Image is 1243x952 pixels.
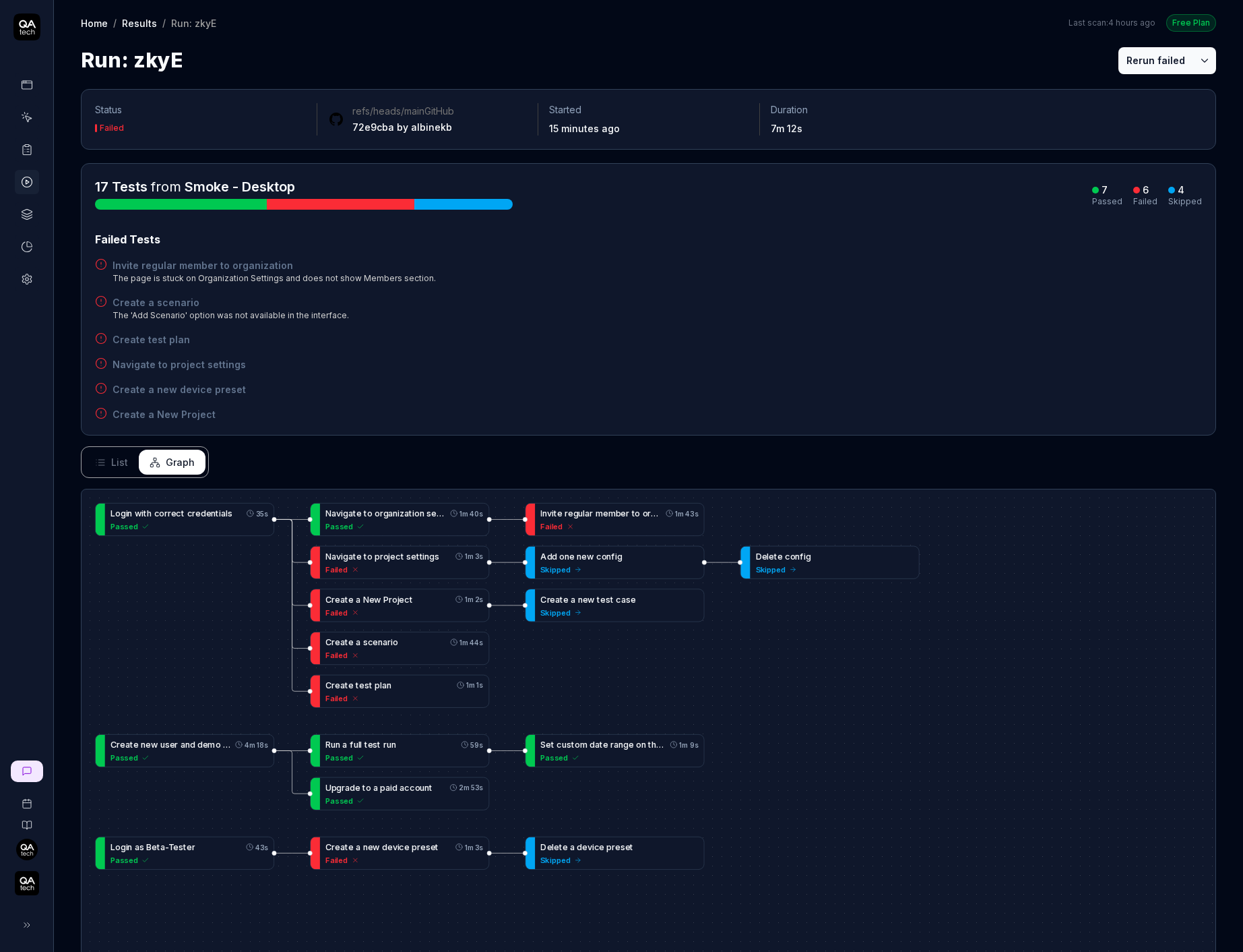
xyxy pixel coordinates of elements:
[113,295,349,309] a: Create a scenario
[310,734,489,767] div: Runafulltestrun59sPassed
[547,508,552,518] span: v
[557,508,563,518] span: e
[393,508,397,518] span: n
[110,520,138,532] span: Passed
[363,594,369,604] span: N
[373,637,378,647] span: e
[81,16,108,30] a: Home
[359,680,364,690] span: e
[397,508,400,518] span: i
[331,637,335,647] span: r
[777,552,783,562] span: e
[387,680,391,690] span: n
[325,564,348,575] span: Failed
[203,740,208,750] span: e
[126,508,128,518] span: i
[117,740,120,750] span: r
[377,740,381,750] span: t
[146,740,151,750] span: e
[113,258,436,272] h4: Invite regular member to organization
[113,407,216,421] a: Create a New Project
[525,589,704,622] div: CreateanewtestcaseSkipped
[310,503,489,536] div: Navigatetoorganizationsettin1m 40sPassed
[356,680,359,690] span: t
[122,16,157,30] a: Results
[400,508,404,518] span: z
[547,594,550,604] span: r
[325,552,331,562] span: N
[325,637,331,647] span: C
[310,546,489,579] a: Navigatetoprojectsettings1m 3sFailed
[375,508,380,518] span: o
[364,508,367,518] span: t
[569,552,575,562] span: e
[95,503,274,536] div: Loginwithcorrectcredentials35sPassed
[587,552,594,562] span: w
[525,546,704,579] a: AddonenewconfigSkipped
[336,552,341,562] span: v
[383,740,387,750] span: r
[612,552,616,562] span: f
[345,637,348,647] span: t
[400,594,405,604] span: e
[368,637,373,647] span: c
[589,508,593,518] span: r
[388,552,390,562] span: j
[626,594,631,604] span: s
[443,508,445,518] span: i
[423,552,425,562] span: i
[353,552,356,562] span: t
[325,692,348,704] span: Failed
[541,564,571,575] span: Skipped
[656,508,661,518] span: a
[621,508,627,518] span: e
[127,508,132,518] span: n
[632,508,635,518] span: t
[541,594,547,604] span: C
[190,740,195,750] span: d
[420,552,423,562] span: t
[603,508,608,518] span: e
[340,637,345,647] span: a
[354,740,358,750] span: u
[542,508,547,518] span: n
[185,740,190,750] span: n
[375,552,380,562] span: p
[412,508,414,518] span: i
[560,594,563,604] span: t
[110,740,117,750] span: C
[340,680,345,690] span: a
[135,508,142,518] span: w
[804,552,806,562] span: i
[181,508,185,518] span: t
[380,680,382,690] span: l
[343,740,348,750] span: a
[335,594,340,604] span: e
[310,632,489,665] div: Createascenario1m 44sFailed
[226,508,228,518] span: l
[565,508,568,518] span: r
[568,508,573,518] span: e
[390,552,395,562] span: e
[1166,13,1216,32] button: Free Plan
[578,594,583,604] span: n
[466,680,483,690] time: 1m 1s
[325,508,331,518] span: N
[565,552,569,562] span: n
[348,637,354,647] span: e
[187,508,193,518] span: c
[113,357,246,371] a: Navigate to project settings
[378,637,383,647] span: n
[369,594,375,604] span: e
[552,552,557,562] span: d
[343,508,348,518] span: g
[806,552,811,562] span: g
[168,508,171,518] span: r
[769,552,774,562] span: e
[1069,17,1155,29] button: Last scan:4 hours ago
[166,455,195,469] span: Graph
[364,740,368,750] span: t
[331,552,336,562] span: a
[1069,17,1155,29] span: Last scan:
